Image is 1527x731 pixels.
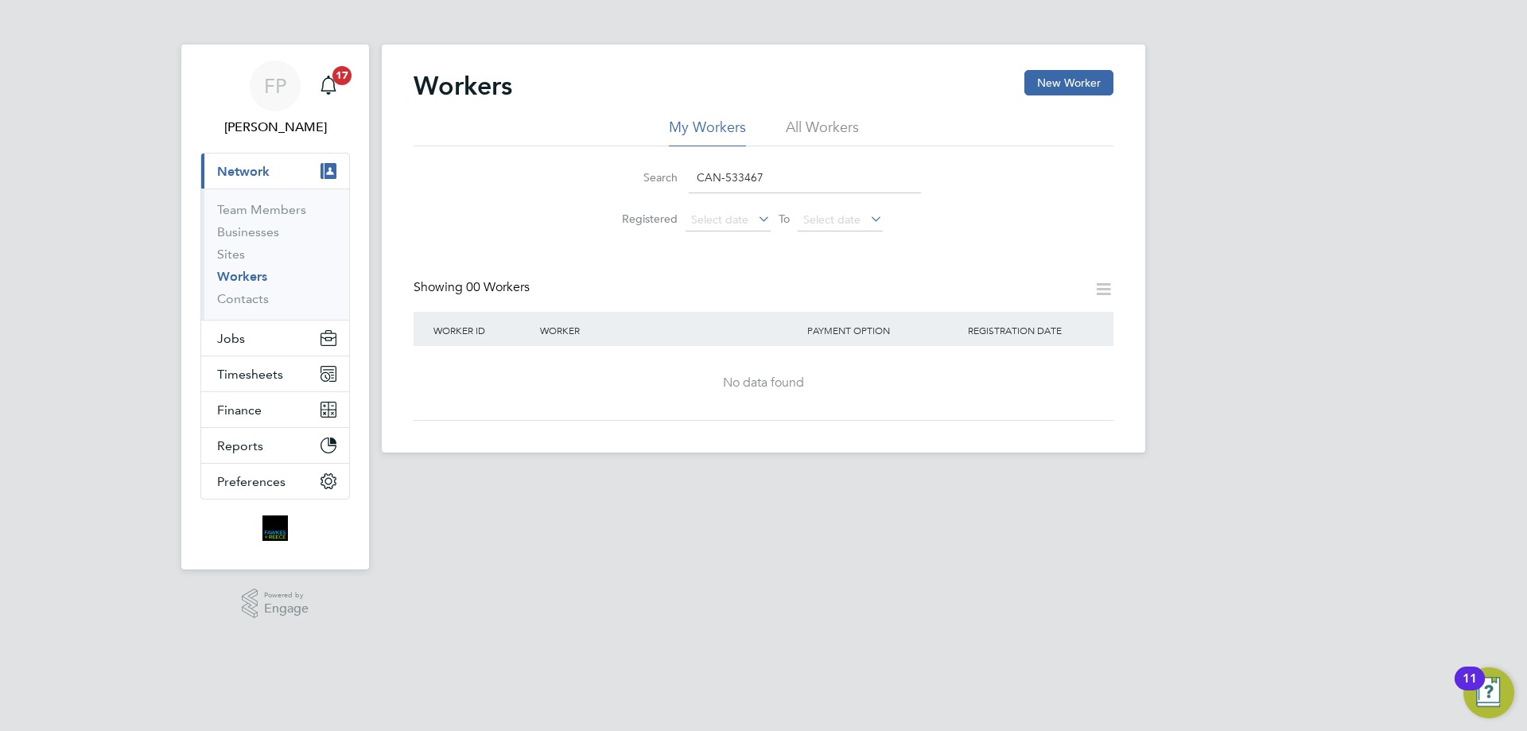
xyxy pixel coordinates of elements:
[429,375,1098,391] div: No data found
[181,45,369,570] nav: Main navigation
[200,515,350,541] a: Go to home page
[217,402,262,418] span: Finance
[217,269,267,284] a: Workers
[217,474,286,489] span: Preferences
[201,189,349,320] div: Network
[264,76,286,96] span: FP
[1024,70,1113,95] button: New Worker
[201,392,349,427] button: Finance
[201,154,349,189] button: Network
[1463,679,1477,699] div: 11
[201,321,349,356] button: Jobs
[606,212,678,226] label: Registered
[264,602,309,616] span: Engage
[332,66,352,85] span: 17
[414,279,533,296] div: Showing
[313,60,344,111] a: 17
[217,224,279,239] a: Businesses
[201,428,349,463] button: Reports
[201,464,349,499] button: Preferences
[803,212,861,227] span: Select date
[217,367,283,382] span: Timesheets
[429,312,536,348] div: Worker ID
[200,60,350,137] a: FP[PERSON_NAME]
[217,202,306,217] a: Team Members
[217,331,245,346] span: Jobs
[669,118,746,146] li: My Workers
[1463,667,1514,718] button: Open Resource Center, 11 new notifications
[264,589,309,602] span: Powered by
[689,162,921,193] input: Name, email or phone number
[466,279,530,295] span: 00 Workers
[774,208,795,229] span: To
[217,164,270,179] span: Network
[536,312,803,348] div: Worker
[217,438,263,453] span: Reports
[606,170,678,185] label: Search
[217,291,269,306] a: Contacts
[201,356,349,391] button: Timesheets
[414,70,512,102] h2: Workers
[691,212,748,227] span: Select date
[217,247,245,262] a: Sites
[786,118,859,146] li: All Workers
[242,589,309,619] a: Powered byEngage
[964,312,1098,348] div: Registration Date
[200,118,350,137] span: Faye Plunger
[262,515,288,541] img: bromak-logo-retina.png
[803,312,964,348] div: Payment Option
